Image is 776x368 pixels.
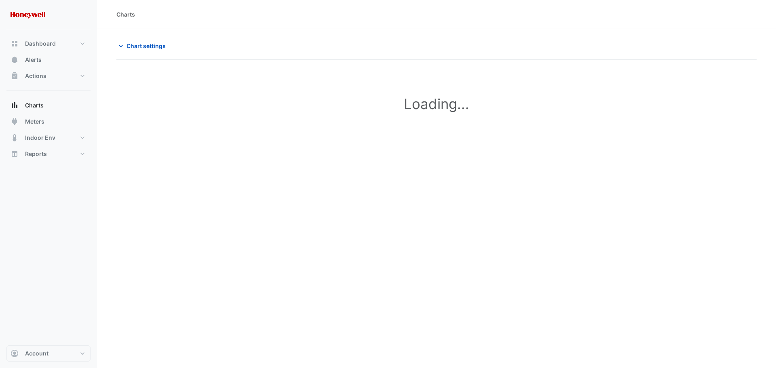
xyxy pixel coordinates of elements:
button: Dashboard [6,36,91,52]
h1: Loading... [134,95,739,112]
span: Indoor Env [25,134,55,142]
button: Actions [6,68,91,84]
span: Meters [25,118,44,126]
button: Alerts [6,52,91,68]
app-icon: Charts [11,101,19,109]
span: Charts [25,101,44,109]
span: Chart settings [127,42,166,50]
span: Account [25,349,48,357]
button: Chart settings [116,39,171,53]
app-icon: Alerts [11,56,19,64]
button: Account [6,345,91,362]
app-icon: Reports [11,150,19,158]
app-icon: Dashboard [11,40,19,48]
button: Meters [6,114,91,130]
app-icon: Actions [11,72,19,80]
span: Reports [25,150,47,158]
span: Alerts [25,56,42,64]
button: Indoor Env [6,130,91,146]
span: Actions [25,72,46,80]
app-icon: Meters [11,118,19,126]
button: Reports [6,146,91,162]
div: Charts [116,10,135,19]
span: Dashboard [25,40,56,48]
app-icon: Indoor Env [11,134,19,142]
button: Charts [6,97,91,114]
img: Company Logo [10,6,46,23]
